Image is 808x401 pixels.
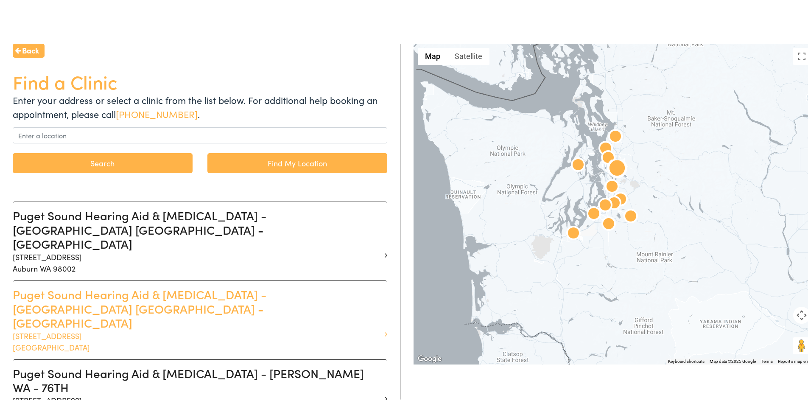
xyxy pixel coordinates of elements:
[22,43,39,54] span: Back
[13,126,387,142] input: Enter a location
[418,46,447,63] button: Show street map
[13,286,381,328] h3: Puget Sound Hearing Aid & [MEDICAL_DATA] - [GEOGRAPHIC_DATA] [GEOGRAPHIC_DATA] - [GEOGRAPHIC_DATA]
[13,286,381,351] a: Puget Sound Hearing Aid & [MEDICAL_DATA] - [GEOGRAPHIC_DATA] [GEOGRAPHIC_DATA] - [GEOGRAPHIC_DATA...
[416,352,444,363] img: Google
[13,42,45,56] a: Back
[13,250,381,272] p: [STREET_ADDRESS] Auburn WA 98002
[13,365,381,393] h3: Puget Sound Hearing Aid & [MEDICAL_DATA] - [PERSON_NAME] WA - 76TH
[116,106,198,119] a: [PHONE_NUMBER]
[416,352,444,363] a: Open this area in Google Maps (opens a new window)
[13,207,381,272] a: Puget Sound Hearing Aid & [MEDICAL_DATA] - [GEOGRAPHIC_DATA] [GEOGRAPHIC_DATA] - [GEOGRAPHIC_DATA...
[13,207,381,250] h3: Puget Sound Hearing Aid & [MEDICAL_DATA] - [GEOGRAPHIC_DATA] [GEOGRAPHIC_DATA] - [GEOGRAPHIC_DATA]
[207,151,387,171] a: Find My Location
[710,357,756,362] span: Map data ©2025 Google
[668,357,705,363] button: Keyboard shortcuts
[13,91,387,119] p: Enter your address or select a clinic from the list below. For additional help booking an appoint...
[447,46,489,63] button: Show satellite imagery
[13,151,193,171] button: Search
[13,69,387,91] h1: Find a Clinic
[13,328,381,351] p: [STREET_ADDRESS] [GEOGRAPHIC_DATA]
[761,357,773,362] a: Terms (opens in new tab)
